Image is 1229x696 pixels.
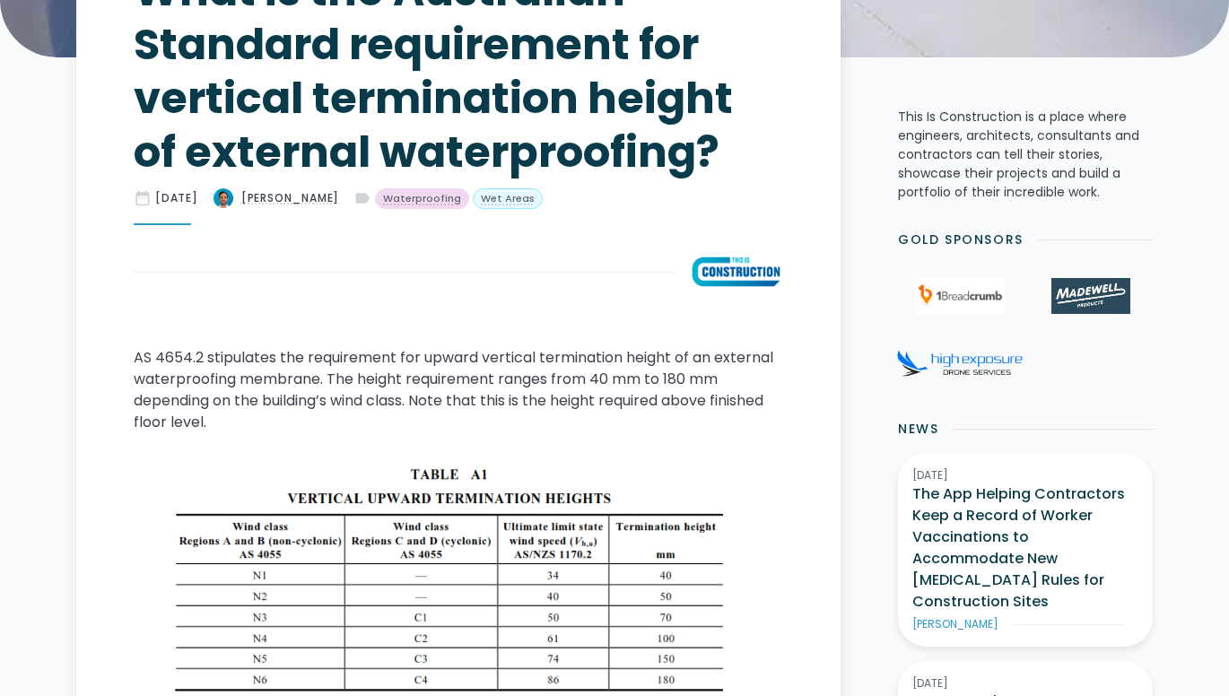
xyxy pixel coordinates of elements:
div: Waterproofing [383,191,461,206]
div: label [353,189,371,207]
img: What is the Australian Standard requirement for vertical termination height of external waterproo... [213,187,234,209]
p: This Is Construction is a place where engineers, architects, consultants and contractors can tell... [898,108,1153,202]
a: Wet Areas [473,188,543,210]
img: 1Breadcrumb [915,278,1005,314]
a: [PERSON_NAME] [213,187,339,209]
img: High Exposure [897,350,1023,377]
img: What is the Australian Standard requirement for vertical termination height of external waterproo... [689,254,783,290]
div: [DATE] [912,467,1138,483]
div: [PERSON_NAME] [241,190,339,206]
h2: News [898,420,938,439]
div: [DATE] [912,675,1138,692]
div: [PERSON_NAME] [912,616,998,632]
div: date_range [134,189,152,207]
h3: The App Helping Contractors Keep a Record of Worker Vaccinations to Accommodate New [MEDICAL_DATA... [912,483,1138,613]
div: Wet Areas [481,191,535,206]
img: Madewell Products [1051,278,1130,314]
a: Waterproofing [375,188,469,210]
p: AS 4654.2 stipulates the requirement for upward vertical termination height of an external waterp... [134,347,783,433]
div: [DATE] [155,190,198,206]
a: [DATE]The App Helping Contractors Keep a Record of Worker Vaccinations to Accommodate New [MEDICA... [898,453,1153,647]
h2: Gold Sponsors [898,231,1024,249]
